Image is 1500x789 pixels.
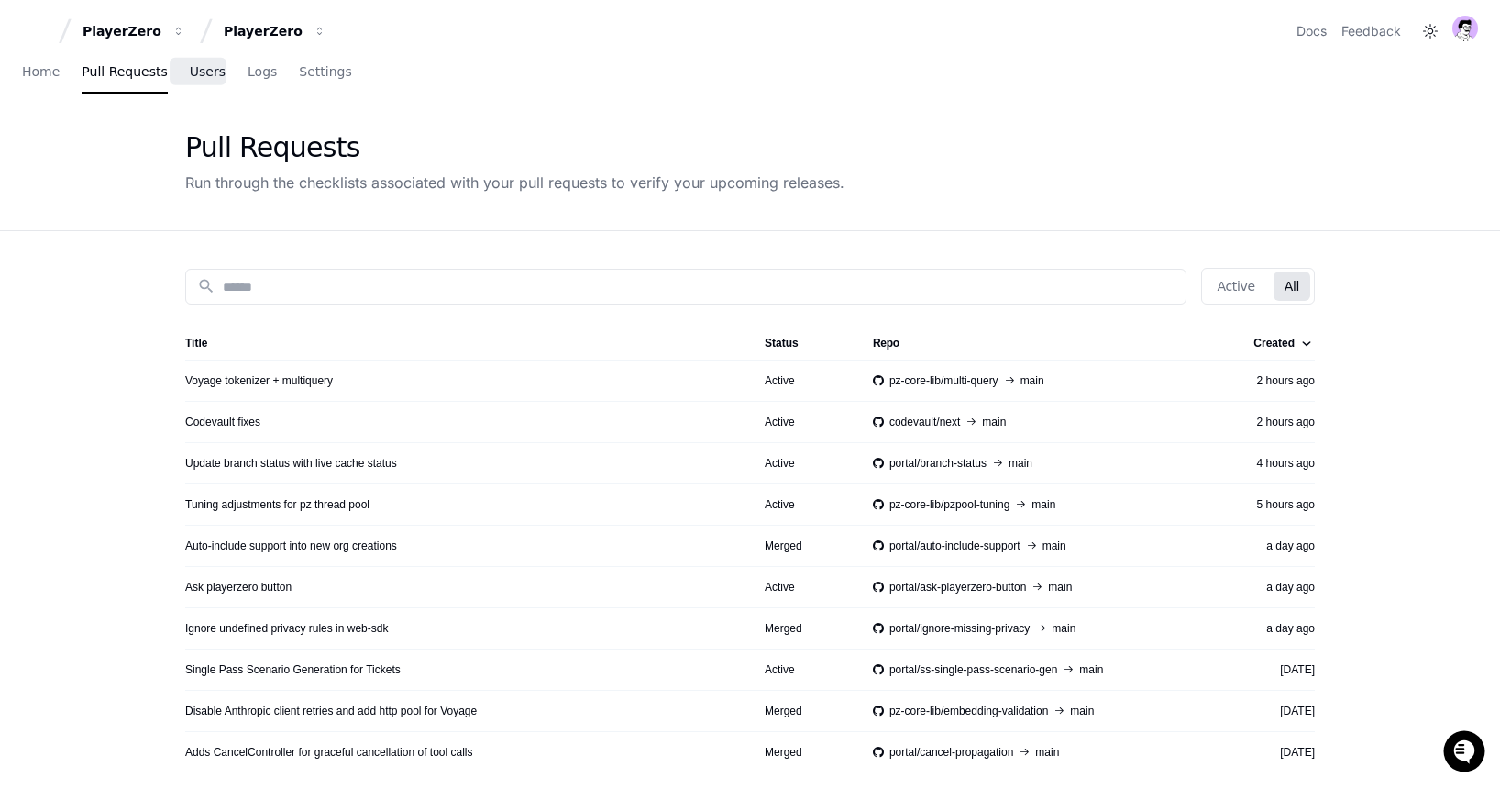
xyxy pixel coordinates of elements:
span: main [1042,539,1066,553]
span: main [1070,704,1094,718]
span: codevault/next [889,415,960,429]
span: portal/cancel-propagation [889,745,1013,760]
div: a day ago [1227,580,1316,595]
div: Welcome [18,73,334,103]
span: main [1079,662,1103,677]
img: avatar [1452,16,1478,41]
div: Merged [765,621,844,636]
span: pz-core-lib/pzpool-tuning [889,497,1009,512]
a: Single Pass Scenario Generation for Tickets [185,662,401,677]
a: Tuning adjustments for pz thread pool [185,497,369,512]
span: main [1020,373,1044,388]
div: Active [765,497,844,512]
div: [DATE] [1227,704,1316,718]
div: Merged [765,539,844,553]
span: Logs [248,66,277,77]
div: a day ago [1227,539,1316,553]
div: We're available if you need us! [62,155,232,170]
span: pz-core-lib/multi-query [889,373,998,388]
div: Active [765,415,844,429]
a: Ask playerzero button [185,580,292,595]
span: portal/ignore-missing-privacy [889,621,1030,636]
button: All [1274,272,1310,301]
button: Start new chat [312,142,334,164]
span: main [1009,456,1032,471]
span: portal/branch-status [889,456,987,471]
div: Merged [765,704,844,718]
span: Users [190,66,226,77]
a: Disable Anthropic client retries and add http pool for Voyage [185,704,477,718]
div: PlayerZero [83,22,161,40]
img: PlayerZero [18,18,55,55]
span: portal/ss-single-pass-scenario-gen [889,662,1057,677]
a: Settings [299,51,351,94]
a: Adds CancelController for graceful cancellation of tool calls [185,745,473,760]
a: Logs [248,51,277,94]
div: Merged [765,745,844,760]
div: Status [765,336,844,350]
div: Run through the checklists associated with your pull requests to verify your upcoming releases. [185,172,844,194]
div: [DATE] [1227,745,1316,760]
span: main [1052,621,1075,636]
span: portal/auto-include-support [889,539,1020,553]
div: Active [765,580,844,595]
span: main [982,415,1006,429]
span: main [1035,745,1059,760]
a: Codevault fixes [185,415,260,429]
div: Active [765,662,844,677]
iframe: Open customer support [1441,728,1491,778]
div: Status [765,336,799,350]
div: 5 hours ago [1227,497,1316,512]
button: PlayerZero [75,15,193,48]
a: Users [190,51,226,94]
button: PlayerZero [216,15,334,48]
div: Created [1253,336,1295,350]
button: Active [1206,272,1265,301]
div: 2 hours ago [1227,373,1316,388]
a: Powered byPylon [129,192,222,206]
img: 1736555170064-99ba0984-63c1-480f-8ee9-699278ef63ed [18,137,51,170]
a: Ignore undefined privacy rules in web-sdk [185,621,388,636]
div: 4 hours ago [1227,456,1316,471]
a: Docs [1296,22,1327,40]
span: main [1031,497,1055,512]
div: Title [185,336,207,350]
div: Active [765,373,844,388]
span: Home [22,66,60,77]
span: Pylon [182,193,222,206]
button: Feedback [1341,22,1401,40]
div: PlayerZero [224,22,303,40]
div: Active [765,456,844,471]
div: 2 hours ago [1227,415,1316,429]
div: Pull Requests [185,131,844,164]
a: Update branch status with live cache status [185,456,397,471]
a: Pull Requests [82,51,167,94]
div: Start new chat [62,137,301,155]
a: Voyage tokenizer + multiquery [185,373,333,388]
span: Pull Requests [82,66,167,77]
div: [DATE] [1227,662,1316,677]
span: Settings [299,66,351,77]
span: pz-core-lib/embedding-validation [889,704,1048,718]
a: Home [22,51,60,94]
div: Created [1253,336,1311,350]
a: Auto-include support into new org creations [185,539,397,553]
div: a day ago [1227,621,1316,636]
mat-icon: search [197,277,215,295]
div: Title [185,336,735,350]
span: main [1048,580,1072,595]
th: Repo [858,327,1212,360]
span: portal/ask-playerzero-button [889,580,1026,595]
